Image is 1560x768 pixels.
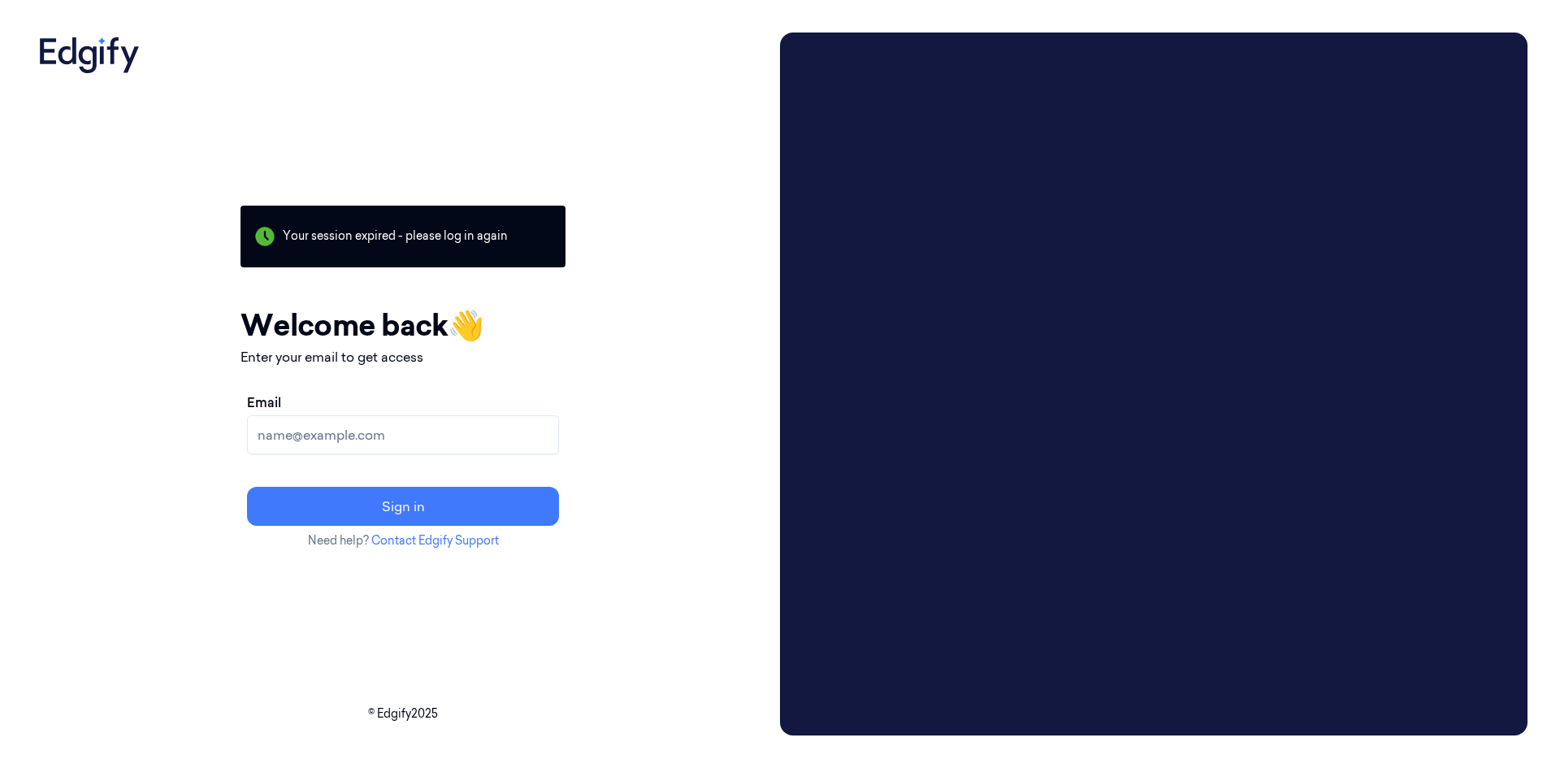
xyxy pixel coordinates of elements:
[240,303,565,347] h1: Welcome back 👋
[32,705,773,722] p: © Edgify 2025
[247,487,559,526] button: Sign in
[240,206,565,267] div: Your session expired - please log in again
[371,533,499,548] a: Contact Edgify Support
[240,347,565,367] p: Enter your email to get access
[247,393,281,412] label: Email
[247,415,559,454] input: name@example.com
[240,532,565,549] p: Need help?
